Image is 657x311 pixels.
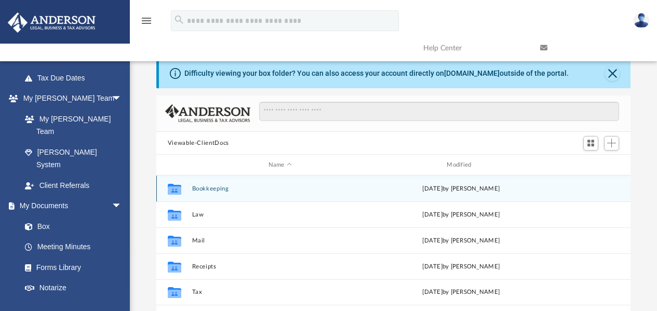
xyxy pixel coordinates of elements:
[554,160,626,170] div: id
[173,14,185,25] i: search
[373,210,549,220] div: [DATE] by [PERSON_NAME]
[15,142,132,175] a: [PERSON_NAME] System
[184,68,569,79] div: Difficulty viewing your box folder? You can also access your account directly on outside of the p...
[15,257,127,278] a: Forms Library
[192,289,368,296] button: Tax
[7,196,132,217] a: My Documentsarrow_drop_down
[605,66,620,81] button: Close
[15,278,132,299] a: Notarize
[259,102,619,121] input: Search files and folders
[5,12,99,33] img: Anderson Advisors Platinum Portal
[7,88,132,109] a: My [PERSON_NAME] Teamarrow_drop_down
[373,288,549,297] div: [DATE] by [PERSON_NAME]
[15,109,127,142] a: My [PERSON_NAME] Team
[634,13,649,28] img: User Pic
[15,175,132,196] a: Client Referrals
[604,136,620,151] button: Add
[192,185,368,192] button: Bookkeeping
[192,263,368,270] button: Receipts
[415,28,532,69] a: Help Center
[140,20,153,27] a: menu
[15,216,127,237] a: Box
[192,237,368,244] button: Mail
[372,160,549,170] div: Modified
[112,196,132,217] span: arrow_drop_down
[191,160,368,170] div: Name
[168,139,229,148] button: Viewable-ClientDocs
[583,136,599,151] button: Switch to Grid View
[373,262,549,272] div: [DATE] by [PERSON_NAME]
[444,69,500,77] a: [DOMAIN_NAME]
[140,15,153,27] i: menu
[15,237,132,258] a: Meeting Minutes
[373,236,549,246] div: [DATE] by [PERSON_NAME]
[112,88,132,110] span: arrow_drop_down
[15,67,138,88] a: Tax Due Dates
[161,160,187,170] div: id
[373,184,549,194] div: [DATE] by [PERSON_NAME]
[192,211,368,218] button: Law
